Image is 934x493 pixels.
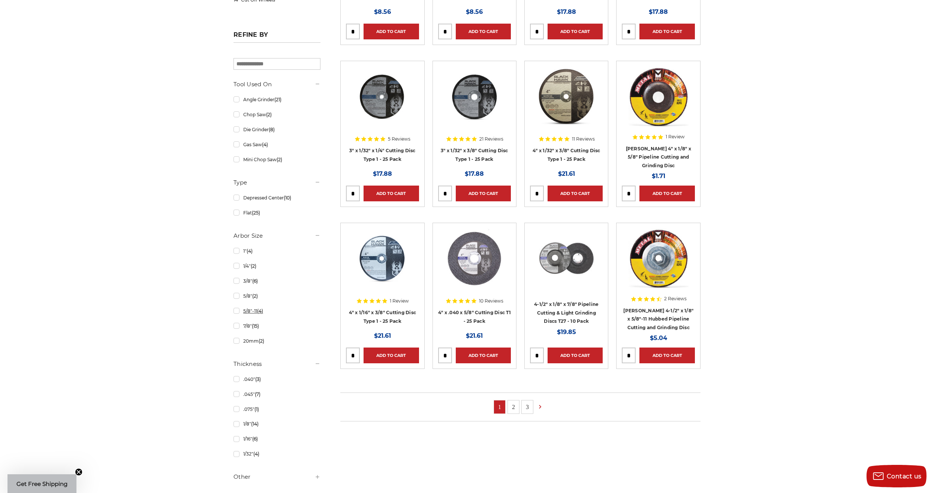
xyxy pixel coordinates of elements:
[623,308,693,330] a: [PERSON_NAME] 4-1/2" x 1/8" x 5/8"-11 Hubbed Pipeline Cutting and Grinding Disc
[252,210,260,216] span: (25)
[233,304,320,318] a: 5/8"-11
[548,348,603,363] a: Add to Cart
[548,24,603,39] a: Add to Cart
[548,186,603,201] a: Add to Cart
[255,376,261,382] span: (3)
[233,274,320,288] a: 3/8"
[390,299,409,303] span: 1 Review
[438,66,511,139] a: 3" x 1/32" x 3/8" Cut Off Wheel
[456,186,511,201] a: Add to Cart
[522,400,533,414] a: 3
[7,474,76,493] div: Get Free ShippingClose teaser
[388,137,410,141] span: 5 Reviews
[233,138,320,151] a: Gas Saw
[445,66,504,126] img: 3" x 1/32" x 3/8" Cut Off Wheel
[629,228,689,288] img: Mercer 4-1/2" x 1/8" x 5/8"-11 Hubbed Cutting and Light Grinding Wheel
[233,153,320,166] a: Mini Chop Saw
[456,24,511,39] a: Add to Cart
[373,170,392,177] span: $17.88
[233,191,320,204] a: Depressed Center
[346,66,419,139] a: 3" x 1/32" x 1/4" Cutting Disc
[649,8,668,15] span: $17.88
[650,334,667,342] span: $5.04
[466,332,483,339] span: $21.61
[233,231,320,240] h5: Arbor Size
[253,451,259,457] span: (4)
[247,248,253,254] span: (4)
[251,263,256,269] span: (2)
[252,293,258,299] span: (2)
[262,142,268,147] span: (4)
[255,391,260,397] span: (7)
[233,360,320,369] h5: Thickness
[251,421,259,427] span: (14)
[530,228,603,301] a: View of Black Hawk's 4 1/2 inch T27 pipeline disc, showing both front and back of the grinding wh...
[479,137,503,141] span: 21 Reviews
[274,97,281,102] span: (21)
[465,170,484,177] span: $17.88
[352,228,412,288] img: 4" x 1/16" x 3/8" Cutting Disc
[233,123,320,136] a: Die Grinder
[269,127,275,132] span: (8)
[536,228,596,288] img: View of Black Hawk's 4 1/2 inch T27 pipeline disc, showing both front and back of the grinding wh...
[438,310,511,324] a: 4" x .040 x 5/8" Cutting Disc T1 - 25 Pack
[557,8,576,15] span: $17.88
[438,228,511,301] a: 4 inch cut off wheel for angle grinder
[466,8,483,15] span: $8.56
[364,24,419,39] a: Add to Cart
[252,436,258,442] span: (6)
[572,137,595,141] span: 11 Reviews
[254,406,259,412] span: (1)
[233,417,320,430] a: 1/8"
[352,66,412,126] img: 3" x 1/32" x 1/4" Cutting Disc
[349,148,416,162] a: 3" x 1/32" x 1/4" Cutting Disc Type 1 - 25 Pack
[233,432,320,445] a: 1/16"
[558,170,575,177] span: $21.61
[266,112,272,117] span: (2)
[374,332,391,339] span: $21.61
[652,172,665,180] span: $1.71
[257,308,263,314] span: (4)
[494,400,505,414] a: 1
[233,472,320,481] h5: Other
[557,328,576,336] span: $19.85
[233,108,320,121] a: Chop Saw
[364,186,419,201] a: Add to Cart
[233,403,320,416] a: .075"
[233,80,320,89] h5: Tool Used On
[374,8,391,15] span: $8.56
[252,323,259,329] span: (15)
[233,93,320,106] a: Angle Grinder
[639,186,695,201] a: Add to Cart
[629,66,689,126] img: Mercer 4" x 1/8" x 5/8 Cutting and Light Grinding Wheel
[479,299,503,303] span: 10 Reviews
[456,348,511,363] a: Add to Cart
[233,259,320,273] a: 1/4"
[75,468,82,476] button: Close teaser
[233,244,320,258] a: 1"
[867,465,927,487] button: Contact us
[233,319,320,333] a: 7/8"
[445,228,504,288] img: 4 inch cut off wheel for angle grinder
[233,373,320,386] a: .040"
[536,66,596,126] img: 4" x 1/32" x 3/8" Cutting Disc
[626,146,691,168] a: [PERSON_NAME] 4" x 1/8" x 5/8" Pipeline Cutting and Grinding Disc
[233,206,320,219] a: Flat
[887,473,922,480] span: Contact us
[252,278,258,284] span: (6)
[233,178,320,187] h5: Type
[233,289,320,303] a: 5/8"
[346,228,419,301] a: 4" x 1/16" x 3/8" Cutting Disc
[233,31,320,43] h5: Refine by
[233,388,320,401] a: .045"
[639,348,695,363] a: Add to Cart
[233,447,320,460] a: 1/32"
[277,157,282,162] span: (2)
[533,148,600,162] a: 4" x 1/32" x 3/8" Cutting Disc Type 1 - 25 Pack
[508,400,519,414] a: 2
[349,310,416,324] a: 4" x 1/16" x 3/8" Cutting Disc Type 1 - 25 Pack
[364,348,419,363] a: Add to Cart
[530,66,603,139] a: 4" x 1/32" x 3/8" Cutting Disc
[534,301,599,324] a: 4-1/2" x 1/8" x 7/8" Pipeline Cutting & Light Grinding Discs T27 - 10 Pack
[441,148,508,162] a: 3" x 1/32" x 3/8" Cutting Disc Type 1 - 25 Pack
